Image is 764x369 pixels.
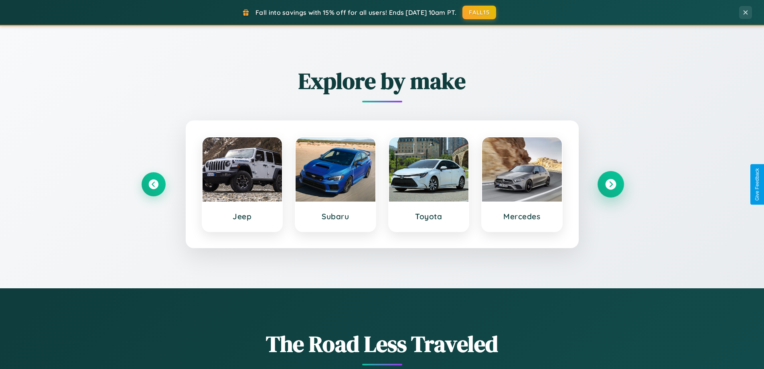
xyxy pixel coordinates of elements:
[304,212,367,221] h3: Subaru
[754,168,760,201] div: Give Feedback
[211,212,274,221] h3: Jeep
[142,65,623,96] h2: Explore by make
[397,212,461,221] h3: Toyota
[490,212,554,221] h3: Mercedes
[142,328,623,359] h1: The Road Less Traveled
[462,6,496,19] button: FALL15
[255,8,456,16] span: Fall into savings with 15% off for all users! Ends [DATE] 10am PT.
